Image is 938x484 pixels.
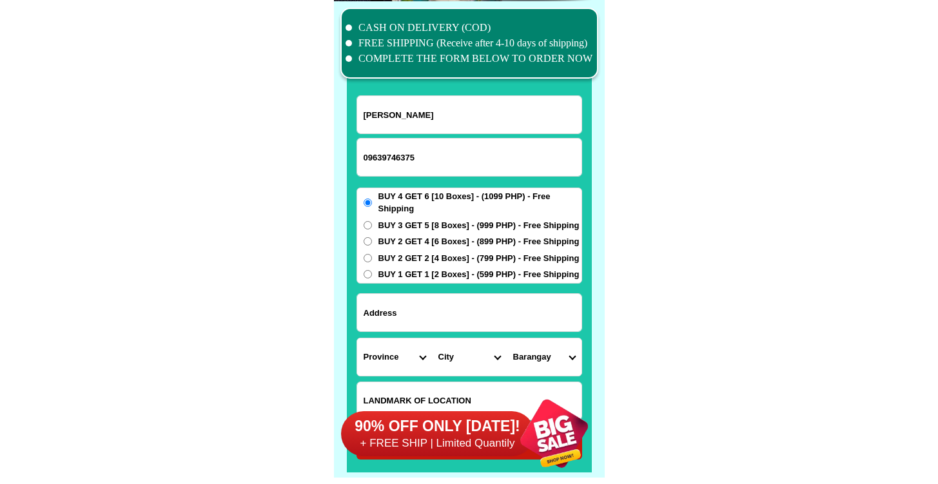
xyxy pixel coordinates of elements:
[378,252,580,265] span: BUY 2 GET 2 [4 Boxes] - (799 PHP) - Free Shipping
[346,20,593,35] li: CASH ON DELIVERY (COD)
[364,254,372,262] input: BUY 2 GET 2 [4 Boxes] - (799 PHP) - Free Shipping
[378,190,581,215] span: BUY 4 GET 6 [10 Boxes] - (1099 PHP) - Free Shipping
[364,198,372,207] input: BUY 4 GET 6 [10 Boxes] - (1099 PHP) - Free Shipping
[507,338,581,376] select: Select commune
[378,219,580,232] span: BUY 3 GET 5 [8 Boxes] - (999 PHP) - Free Shipping
[364,270,372,278] input: BUY 1 GET 1 [2 Boxes] - (599 PHP) - Free Shipping
[357,96,581,133] input: Input full_name
[341,417,534,436] h6: 90% OFF ONLY [DATE]!
[357,382,581,420] input: Input LANDMARKOFLOCATION
[378,235,580,248] span: BUY 2 GET 4 [6 Boxes] - (899 PHP) - Free Shipping
[378,268,580,281] span: BUY 1 GET 1 [2 Boxes] - (599 PHP) - Free Shipping
[364,221,372,229] input: BUY 3 GET 5 [8 Boxes] - (999 PHP) - Free Shipping
[432,338,507,376] select: Select district
[357,139,581,176] input: Input phone_number
[357,338,432,376] select: Select province
[346,51,593,66] li: COMPLETE THE FORM BELOW TO ORDER NOW
[346,35,593,51] li: FREE SHIPPING (Receive after 4-10 days of shipping)
[341,436,534,450] h6: + FREE SHIP | Limited Quantily
[364,237,372,246] input: BUY 2 GET 4 [6 Boxes] - (899 PHP) - Free Shipping
[357,294,581,331] input: Input address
